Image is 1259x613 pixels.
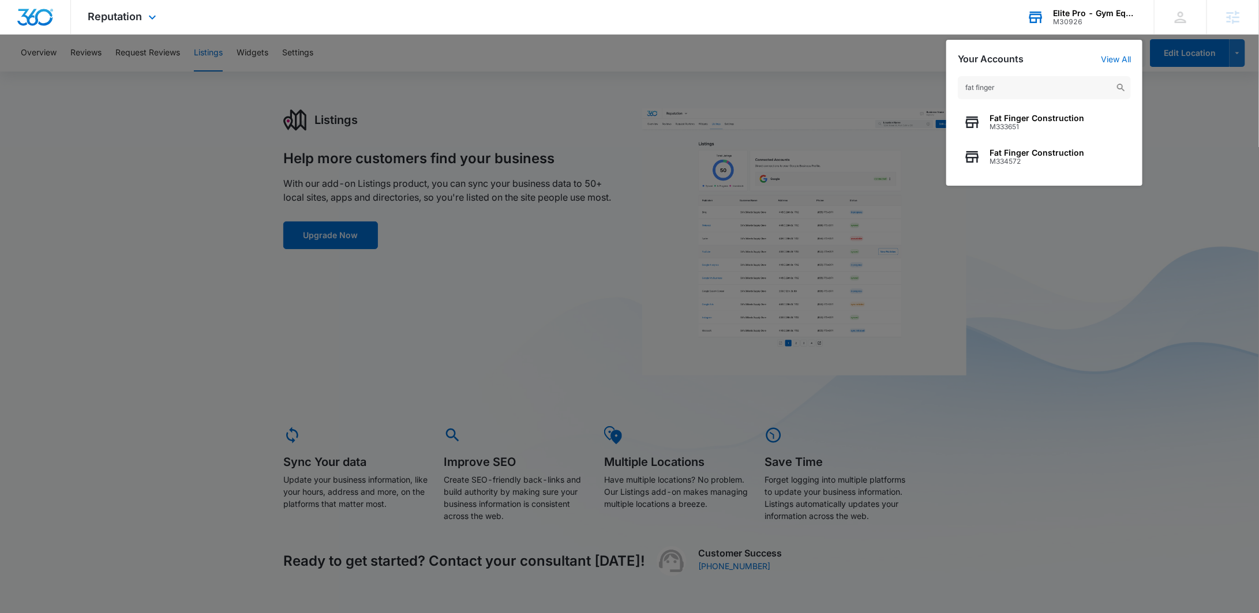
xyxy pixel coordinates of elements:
[1053,18,1137,26] div: account id
[1101,54,1131,64] a: View All
[88,10,143,22] span: Reputation
[990,114,1084,123] span: Fat Finger Construction
[1053,9,1137,18] div: account name
[958,76,1131,99] input: Search Accounts
[958,105,1131,140] button: Fat Finger ConstructionM333651
[958,140,1131,174] button: Fat Finger ConstructionM334572
[958,54,1024,65] h2: Your Accounts
[990,148,1084,157] span: Fat Finger Construction
[990,123,1084,131] span: M333651
[990,157,1084,166] span: M334572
